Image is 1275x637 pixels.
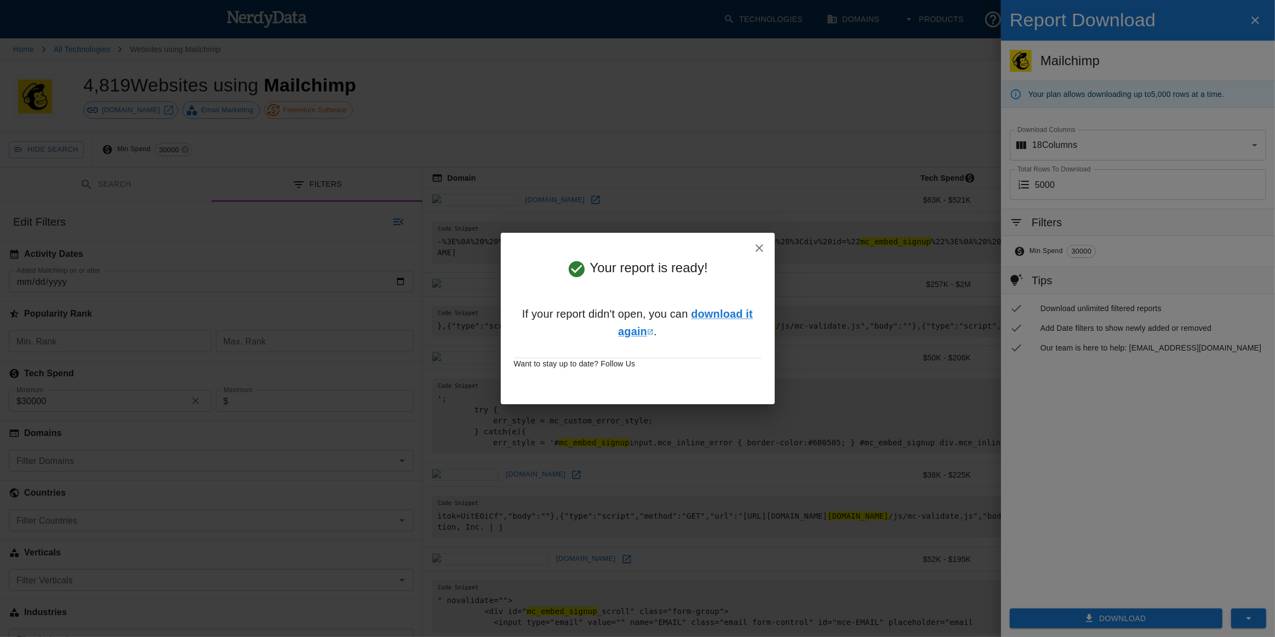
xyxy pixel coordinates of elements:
iframe: Twitter Follow Button [630,374,717,389]
h6: If your report didn't open, you can . [514,288,762,358]
a: download it again [618,308,753,337]
h5: Your report is ready! [514,259,762,278]
p: Want to stay up to date? Follow Us [514,358,762,369]
iframe: LinkedIn Embedded Content [559,374,625,387]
